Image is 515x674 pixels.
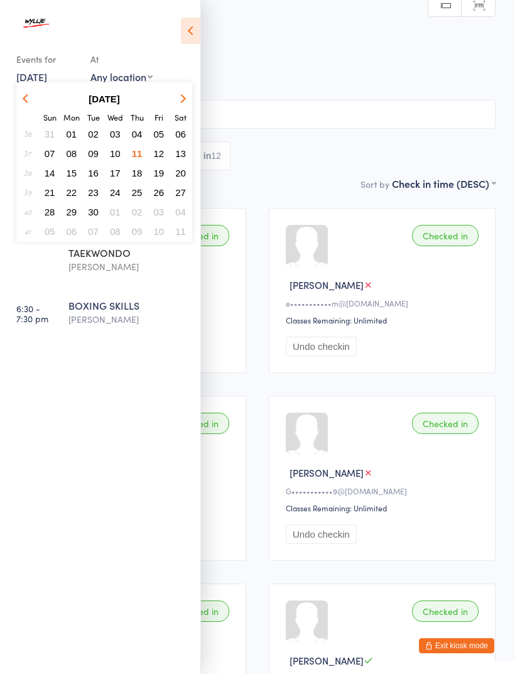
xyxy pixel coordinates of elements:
[154,129,165,139] span: 05
[62,223,82,240] button: 06
[286,486,482,496] div: G•••••••••••9@[DOMAIN_NAME]
[63,112,80,122] small: Monday
[24,168,31,178] em: 38
[84,145,103,162] button: 09
[19,18,496,38] h2: BOXING SKILLS Check-in
[45,129,55,139] span: 31
[19,45,476,57] span: [DATE] 6:30pm
[154,148,165,159] span: 12
[84,223,103,240] button: 07
[360,178,389,190] label: Sort by
[106,223,125,240] button: 08
[106,165,125,182] button: 17
[392,177,496,190] div: Check in time (DESC)
[286,503,482,513] div: Classes Remaining: Unlimited
[24,207,31,217] em: 40
[290,278,364,291] span: [PERSON_NAME]
[127,126,147,143] button: 04
[154,226,165,237] span: 10
[16,303,48,323] time: 6:30 - 7:30 pm
[62,145,82,162] button: 08
[132,129,143,139] span: 04
[62,126,82,143] button: 01
[127,184,147,201] button: 25
[40,204,60,220] button: 28
[132,148,143,159] span: 11
[132,207,143,217] span: 02
[67,187,77,198] span: 22
[19,100,496,129] input: Search
[412,225,479,246] div: Checked in
[90,49,153,70] div: At
[19,70,496,82] span: .
[16,49,78,70] div: Events for
[45,148,55,159] span: 07
[290,466,364,479] span: [PERSON_NAME]
[84,184,103,201] button: 23
[110,129,121,139] span: 03
[45,207,55,217] span: 28
[45,168,55,178] span: 14
[24,129,31,139] em: 36
[110,148,121,159] span: 10
[24,187,31,197] em: 39
[154,207,165,217] span: 03
[68,259,190,274] div: [PERSON_NAME]
[88,168,99,178] span: 16
[132,187,143,198] span: 25
[127,223,147,240] button: 09
[16,70,47,84] a: [DATE]
[110,207,121,217] span: 01
[175,112,187,122] small: Saturday
[40,145,60,162] button: 07
[175,168,186,178] span: 20
[68,298,190,312] div: BOXING SKILLS
[67,129,77,139] span: 01
[24,148,31,158] em: 37
[40,184,60,201] button: 21
[4,167,200,234] a: 4:45 -5:30 pm[PERSON_NAME] WARRIORS (Kids - All Levels)[PERSON_NAME]
[127,145,147,162] button: 11
[149,204,169,220] button: 03
[40,126,60,143] button: 31
[67,207,77,217] span: 29
[149,126,169,143] button: 05
[62,184,82,201] button: 22
[110,226,121,237] span: 08
[175,226,186,237] span: 11
[106,204,125,220] button: 01
[154,168,165,178] span: 19
[19,57,476,70] span: [PERSON_NAME]
[175,207,186,217] span: 04
[286,337,357,356] button: Undo checkin
[106,184,125,201] button: 24
[87,112,100,122] small: Tuesday
[132,226,143,237] span: 09
[171,145,190,162] button: 13
[84,204,103,220] button: 30
[62,204,82,220] button: 29
[149,165,169,182] button: 19
[127,204,147,220] button: 02
[68,312,190,327] div: [PERSON_NAME]
[171,184,190,201] button: 27
[106,145,125,162] button: 10
[88,148,99,159] span: 09
[171,165,190,182] button: 20
[88,226,99,237] span: 07
[40,165,60,182] button: 14
[4,288,200,339] a: 6:30 -7:30 pmBOXING SKILLS[PERSON_NAME]
[149,223,169,240] button: 10
[16,251,48,271] time: 5:30 - 6:15 pm
[132,168,143,178] span: 18
[149,145,169,162] button: 12
[43,112,57,122] small: Sunday
[45,187,55,198] span: 21
[419,638,494,653] button: Exit kiosk mode
[84,126,103,143] button: 02
[149,184,169,201] button: 26
[286,315,482,325] div: Classes Remaining: Unlimited
[13,9,60,36] img: Wyllie Martial Arts
[88,187,99,198] span: 23
[175,129,186,139] span: 06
